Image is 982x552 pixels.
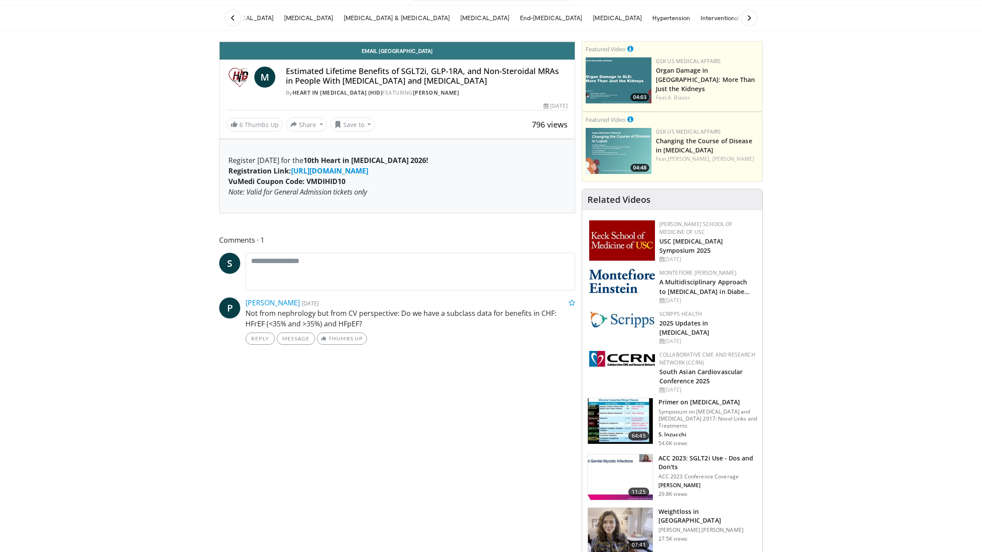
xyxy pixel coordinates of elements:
a: Email [GEOGRAPHIC_DATA] [220,42,575,60]
span: 796 views [532,119,568,130]
a: [PERSON_NAME] [712,155,754,163]
p: Symposium on [MEDICAL_DATA] and [MEDICAL_DATA] 2017: Novel Links and Treatments [658,408,757,429]
img: 7b941f1f-d101-407a-8bfa-07bd47db01ba.png.150x105_q85_autocrop_double_scale_upscale_version-0.2.jpg [589,220,655,261]
a: S [219,253,240,274]
img: 9258cdf1-0fbf-450b-845f-99397d12d24a.150x105_q85_crop-smart_upscale.jpg [588,454,653,500]
div: By FEATURING [286,89,568,97]
button: Share [286,117,327,131]
h4: Estimated Lifetime Benefits of SGLT2i, GLP-1RA, and Non-Steroidal MRAs in People With [MEDICAL_DA... [286,67,568,85]
a: [MEDICAL_DATA] [587,9,647,27]
a: 11:25 ACC 2023: SGLT2i Use - Dos and Don'ts ACC 2023 Conference Coverage [PERSON_NAME] 29.8K views [587,454,757,500]
p: Register [DATE] for the [228,155,566,197]
div: [DATE] [544,102,567,110]
span: 04:03 [630,93,649,101]
a: Collaborative CME and Research Network (CCRN) [659,351,755,366]
a: GSK US Medical Affairs [656,57,721,65]
h3: Weightloss in [GEOGRAPHIC_DATA] [658,507,757,525]
a: 64:45 Primer on [MEDICAL_DATA] Symposium on [MEDICAL_DATA] and [MEDICAL_DATA] 2017: Novel Links a... [587,398,757,447]
div: [DATE] [659,297,755,304]
a: A Multidisciplinary Approach to [MEDICAL_DATA] in Diabe… [659,278,750,295]
span: 6 [239,120,243,129]
a: Scripps Health [659,310,702,318]
div: Feat. [656,155,759,163]
a: Interventional Nephrology [695,9,779,27]
a: [PERSON_NAME] School of Medicine of USC [659,220,733,236]
img: a04ee3ba-8487-4636-b0fb-5e8d268f3737.png.150x105_q85_autocrop_double_scale_upscale_version-0.2.png [589,351,655,367]
a: 04:03 [586,57,651,103]
a: [PERSON_NAME] [413,89,459,96]
span: 07:41 [628,541,649,549]
p: [PERSON_NAME] [PERSON_NAME] [658,527,757,534]
a: [MEDICAL_DATA] [455,9,515,27]
a: [MEDICAL_DATA] [279,9,338,27]
em: Note: Valid for General Admission tickets only [228,187,367,197]
img: 617c1126-5952-44a1-b66c-75ce0166d71c.png.150x105_q85_crop-smart_upscale.jpg [586,128,651,174]
span: Comments 1 [219,234,575,246]
h3: Primer on [MEDICAL_DATA] [658,398,757,407]
p: 29.8K views [658,491,687,498]
p: Not from nephrology but from CV perspective: Do we have a subclass data for benefits in CHF: HFrE... [245,308,575,329]
a: Hypertension [647,9,695,27]
p: 54.6K views [658,440,687,447]
a: Heart in [MEDICAL_DATA] (HiD) [292,89,383,96]
div: [DATE] [659,255,755,263]
a: Reply [245,333,275,345]
p: 27.5K views [658,535,687,542]
a: A. Blazer [668,94,690,101]
p: [PERSON_NAME] [658,482,757,489]
h4: Related Videos [587,195,651,205]
a: GSK US Medical Affairs [656,128,721,135]
div: Feat. [656,94,759,102]
a: USC [MEDICAL_DATA] Symposium 2025 [659,237,723,255]
small: [DATE] [302,299,319,307]
img: e91ec583-8f54-4b52-99b4-be941cf021de.png.150x105_q85_crop-smart_upscale.jpg [586,57,651,103]
a: Montefiore [PERSON_NAME] [659,269,736,276]
img: 022d2313-3eaa-4549-99ac-ae6801cd1fdc.150x105_q85_crop-smart_upscale.jpg [588,398,653,444]
a: Thumbs Up [317,333,366,345]
strong: 10th Heart in [MEDICAL_DATA] 2026! Registration Link: [228,156,428,176]
h3: ACC 2023: SGLT2i Use - Dos and Don'ts [658,454,757,471]
a: [URL][DOMAIN_NAME] [291,166,368,176]
p: ACC 2023 Conference Coverage [658,473,757,480]
a: P [219,297,240,318]
a: [PERSON_NAME], [668,155,711,163]
a: South Asian Cardiovascular Conference 2025 [659,368,743,385]
button: Save to [331,117,375,131]
small: Featured Video [586,45,626,53]
a: [MEDICAL_DATA] & [MEDICAL_DATA] [338,9,455,27]
small: Featured Video [586,116,626,124]
div: [DATE] [659,337,755,345]
a: 2025 Updates in [MEDICAL_DATA] [659,319,709,336]
p: S. Inzucchi [658,431,757,438]
strong: VuMedi Coupon Code: VMDIHID10 [228,177,345,186]
span: 04:48 [630,164,649,172]
a: Message [277,333,315,345]
span: 64:45 [628,432,649,440]
div: [DATE] [659,386,755,394]
a: Organ Damage in [GEOGRAPHIC_DATA]: More Than Just the Kidneys [656,66,755,93]
a: End-[MEDICAL_DATA] [515,9,587,27]
a: 04:48 [586,128,651,174]
img: b0142b4c-93a1-4b58-8f91-5265c282693c.png.150x105_q85_autocrop_double_scale_upscale_version-0.2.png [589,269,655,293]
span: 11:25 [628,488,649,496]
a: M [254,67,275,88]
img: c9f2b0b7-b02a-4276-a72a-b0cbb4230bc1.jpg.150x105_q85_autocrop_double_scale_upscale_version-0.2.jpg [589,310,655,328]
a: [PERSON_NAME] [245,298,300,308]
a: Changing the Course of Disease in [MEDICAL_DATA] [656,137,752,154]
a: 6 Thumbs Up [227,118,283,131]
img: Heart in Diabetes (HiD) [227,67,251,88]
